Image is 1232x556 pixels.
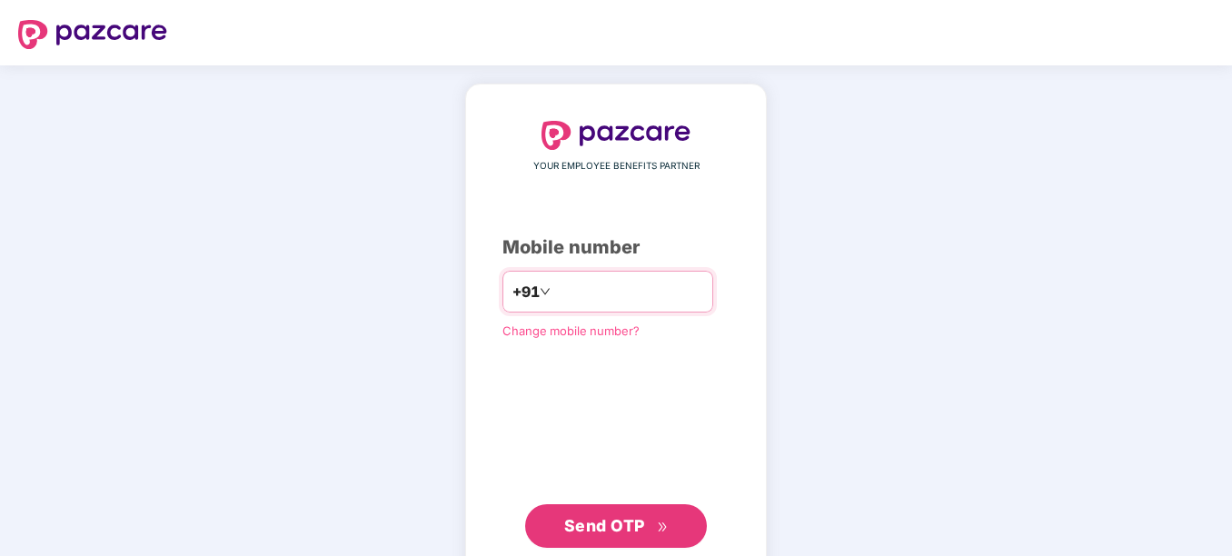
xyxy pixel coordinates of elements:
img: logo [18,20,167,49]
span: down [540,286,551,297]
span: double-right [657,521,669,533]
img: logo [541,121,691,150]
a: Change mobile number? [502,323,640,338]
div: Mobile number [502,233,730,262]
span: YOUR EMPLOYEE BENEFITS PARTNER [533,159,700,174]
span: Send OTP [564,516,645,535]
span: +91 [512,281,540,303]
button: Send OTPdouble-right [525,504,707,548]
